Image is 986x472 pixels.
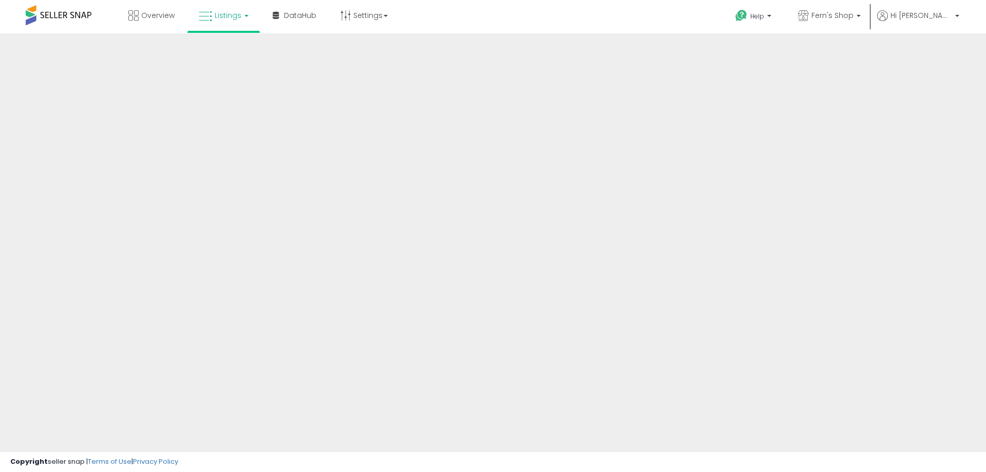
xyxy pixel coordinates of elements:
strong: Copyright [10,457,48,466]
span: Overview [141,10,175,21]
a: Hi [PERSON_NAME] [877,10,959,33]
span: Fern's Shop [811,10,854,21]
span: DataHub [284,10,316,21]
div: seller snap | | [10,457,178,467]
span: Hi [PERSON_NAME] [890,10,952,21]
a: Help [727,2,782,33]
i: Get Help [735,9,748,22]
span: Help [750,12,764,21]
a: Terms of Use [88,457,131,466]
a: Privacy Policy [133,457,178,466]
span: Listings [215,10,241,21]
